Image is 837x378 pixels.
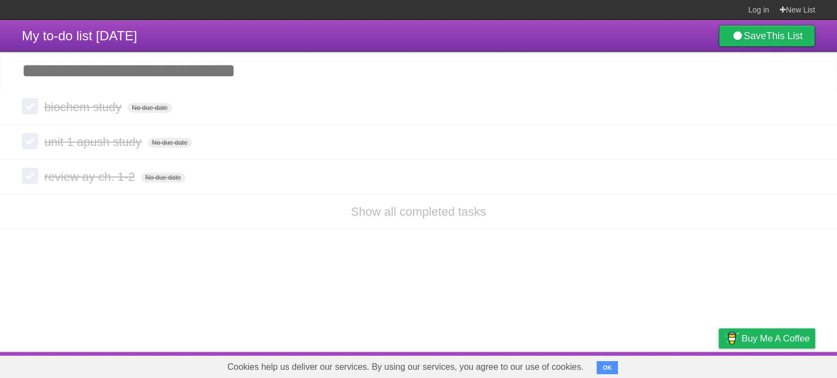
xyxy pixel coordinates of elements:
img: Buy me a coffee [724,329,739,347]
span: No due date [148,138,192,148]
a: Privacy [705,355,733,375]
span: review ay ch. 1-2 [44,170,137,184]
span: No due date [141,173,185,182]
label: Done [22,133,38,149]
a: Suggest a feature [747,355,815,375]
a: Terms [668,355,692,375]
span: No due date [128,103,172,113]
button: OK [597,361,618,374]
span: biochem study [44,100,124,114]
label: Done [22,98,38,114]
a: Show all completed tasks [351,205,486,218]
b: This List [766,31,803,41]
span: My to-do list [DATE] [22,28,137,43]
span: Buy me a coffee [742,329,810,348]
a: Buy me a coffee [719,328,815,349]
label: Done [22,168,38,184]
span: Cookies help us deliver our services. By using our services, you agree to our use of cookies. [216,356,595,378]
a: About [574,355,597,375]
span: unit 1 apush study [44,135,144,149]
a: SaveThis List [719,25,815,47]
a: Developers [610,355,654,375]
